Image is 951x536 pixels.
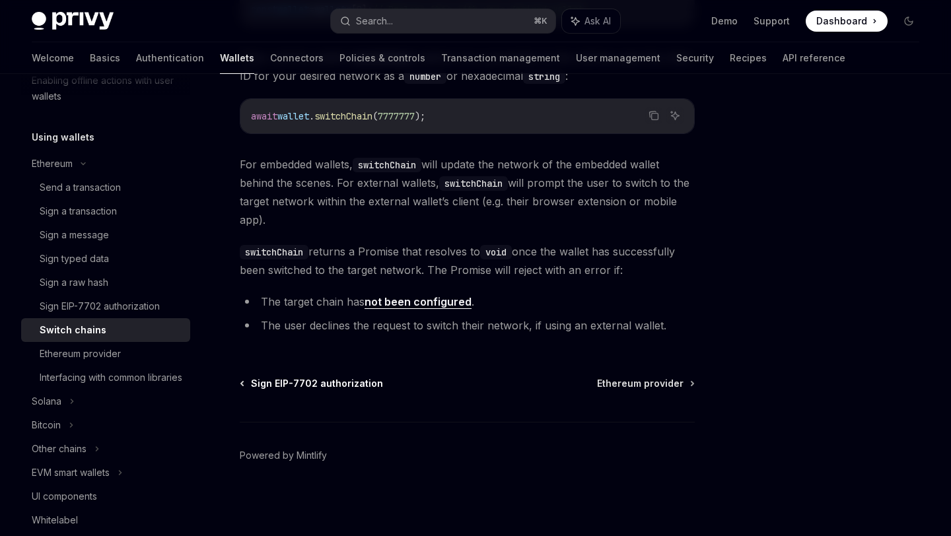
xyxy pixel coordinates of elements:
[356,13,393,29] div: Search...
[372,110,378,122] span: (
[597,377,693,390] a: Ethereum provider
[251,377,383,390] span: Sign EIP-7702 authorization
[32,156,73,172] div: Ethereum
[21,485,190,508] a: UI components
[523,69,565,84] code: string
[309,110,314,122] span: .
[365,295,472,309] a: not been configured
[331,9,555,33] button: Search...⌘K
[480,245,512,259] code: void
[21,223,190,247] a: Sign a message
[32,42,74,74] a: Welcome
[240,316,695,335] li: The user declines the request to switch their network, if using an external wallet.
[21,508,190,532] a: Whitelabel
[404,69,446,84] code: number
[562,9,620,33] button: Ask AI
[645,107,662,124] button: Copy the contents from the code block
[534,16,547,26] span: ⌘ K
[415,110,425,122] span: );
[240,292,695,311] li: The target chain has .
[711,15,738,28] a: Demo
[240,242,695,279] span: returns a Promise that resolves to once the wallet has successfully been switched to the target n...
[339,42,425,74] a: Policies & controls
[816,15,867,28] span: Dashboard
[378,110,415,122] span: 7777777
[21,199,190,223] a: Sign a transaction
[32,465,110,481] div: EVM smart wallets
[40,298,160,314] div: Sign EIP-7702 authorization
[40,251,109,267] div: Sign typed data
[240,245,308,259] code: switchChain
[32,512,78,528] div: Whitelabel
[240,449,327,462] a: Powered by Mintlify
[32,441,87,457] div: Other chains
[898,11,919,32] button: Toggle dark mode
[21,342,190,366] a: Ethereum provider
[21,271,190,294] a: Sign a raw hash
[32,488,97,504] div: UI components
[730,42,767,74] a: Recipes
[21,366,190,389] a: Interfacing with common libraries
[40,203,117,219] div: Sign a transaction
[441,42,560,74] a: Transaction management
[21,318,190,342] a: Switch chains
[806,11,888,32] a: Dashboard
[21,294,190,318] a: Sign EIP-7702 authorization
[241,377,383,390] a: Sign EIP-7702 authorization
[666,107,684,124] button: Ask AI
[32,417,61,433] div: Bitcoin
[40,227,109,243] div: Sign a message
[32,129,94,145] h5: Using wallets
[136,42,204,74] a: Authentication
[90,42,120,74] a: Basics
[220,42,254,74] a: Wallets
[270,42,324,74] a: Connectors
[439,176,508,191] code: switchChain
[584,15,611,28] span: Ask AI
[597,377,684,390] span: Ethereum provider
[32,393,61,409] div: Solana
[353,158,421,172] code: switchChain
[40,180,121,195] div: Send a transaction
[40,275,108,290] div: Sign a raw hash
[21,176,190,199] a: Send a transaction
[251,110,277,122] span: await
[40,346,121,362] div: Ethereum provider
[576,42,660,74] a: User management
[40,370,182,385] div: Interfacing with common libraries
[783,42,845,74] a: API reference
[40,322,106,338] div: Switch chains
[277,110,309,122] span: wallet
[21,247,190,271] a: Sign typed data
[676,42,714,74] a: Security
[754,15,790,28] a: Support
[314,110,372,122] span: switchChain
[240,155,695,229] span: For embedded wallets, will update the network of the embedded wallet behind the scenes. For exter...
[32,12,114,30] img: dark logo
